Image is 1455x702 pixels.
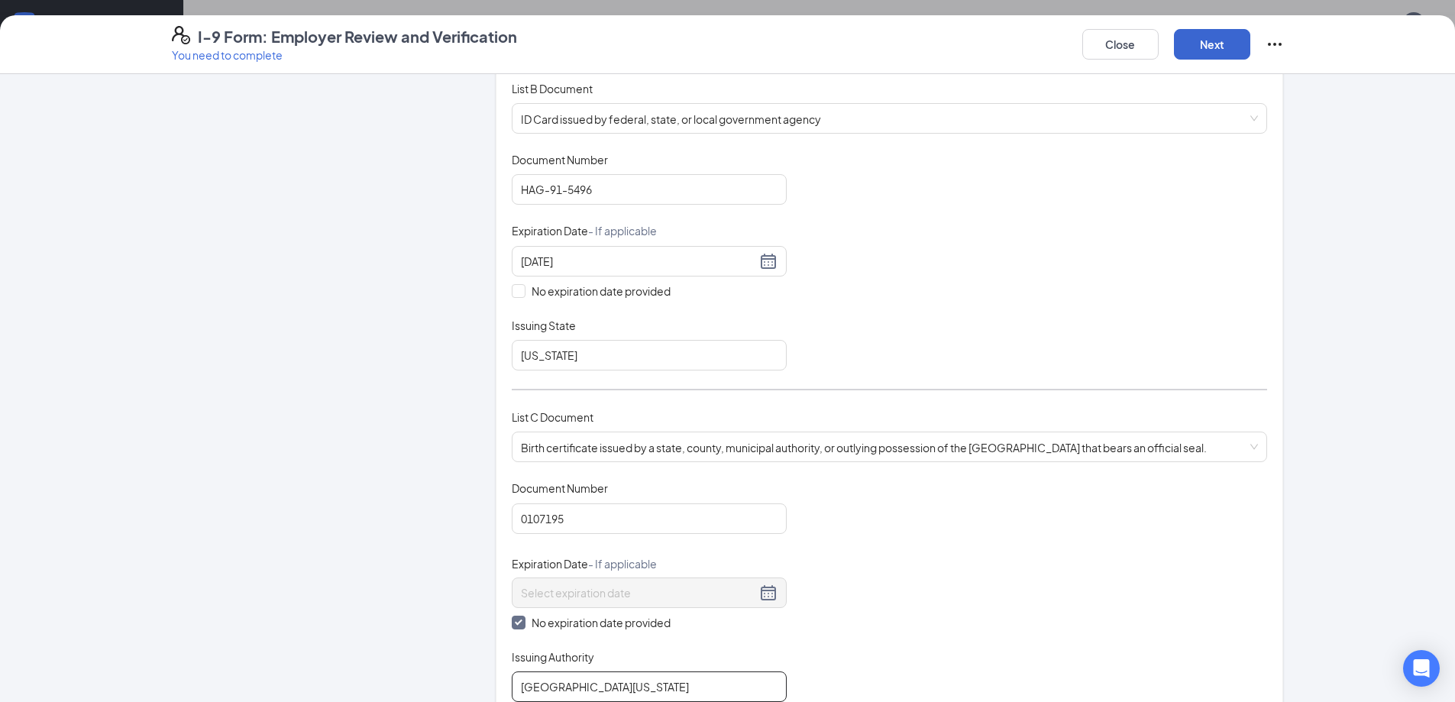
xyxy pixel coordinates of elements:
input: Select expiration date [521,584,756,601]
span: List C Document [512,410,593,424]
svg: FormI9EVerifyIcon [172,26,190,44]
span: Expiration Date [512,223,657,238]
input: 08/21/2033 [521,253,756,270]
svg: Ellipses [1266,35,1284,53]
span: Birth certificate issued by a state, county, municipal authority, or outlying possession of the [... [521,432,1258,461]
span: Issuing State [512,318,576,333]
p: You need to complete [172,47,517,63]
span: No expiration date provided [525,283,677,299]
h4: I-9 Form: Employer Review and Verification [198,26,517,47]
span: Expiration Date [512,556,657,571]
span: - If applicable [588,224,657,238]
span: List B Document [512,82,593,95]
div: Open Intercom Messenger [1403,650,1440,687]
span: ID Card issued by federal, state, or local government agency [521,104,1258,133]
span: No expiration date provided [525,614,677,631]
span: - If applicable [588,557,657,571]
button: Next [1174,29,1250,60]
span: Issuing Authority [512,649,594,665]
button: Close [1082,29,1159,60]
span: Document Number [512,480,608,496]
span: Document Number [512,152,608,167]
